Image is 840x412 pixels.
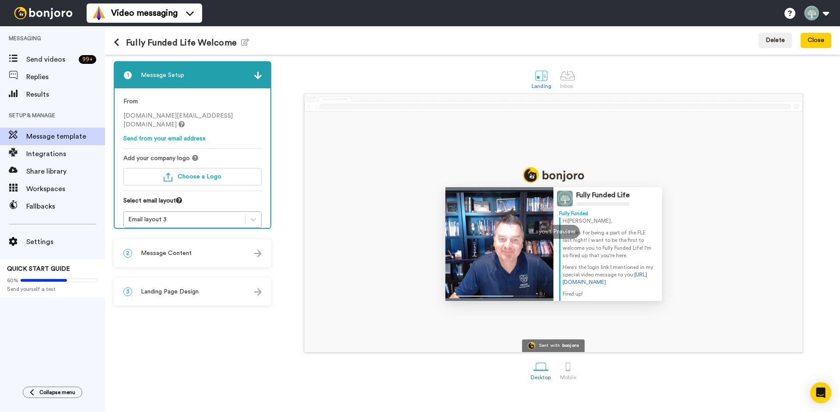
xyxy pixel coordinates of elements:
span: 60% [7,277,18,284]
span: Workspaces [26,184,105,194]
span: 1 [123,71,132,80]
span: Integrations [26,149,105,159]
img: arrow.svg [254,288,262,296]
div: Layout Preview [527,225,580,239]
img: Bonjoro Logo [528,342,535,349]
img: player-controls-full.svg [445,288,554,301]
img: bj-logo-header-white.svg [10,7,76,19]
span: Share library [26,166,105,177]
p: Here's the login link I mentioned in my special video message to you: [563,264,656,286]
a: Desktop [526,355,556,385]
span: Send yourself a test [7,286,98,293]
span: Results [26,89,105,100]
span: Replies [26,72,105,82]
span: Fallbacks [26,201,105,212]
div: Desktop [531,374,551,381]
div: Open Intercom Messenger [810,382,831,403]
img: vm-color.svg [92,6,106,20]
div: 99 + [79,55,96,64]
div: 3Landing Page Design [114,278,271,306]
a: Inbox [556,63,580,94]
button: Choose a Logo [123,168,262,185]
div: Mobile [560,374,576,381]
span: Landing Page Design [141,287,199,296]
div: Select email layout [123,196,262,211]
span: Settings [26,237,105,247]
span: Add your company logo [123,154,190,163]
span: Collapse menu [39,389,75,396]
div: Fully Funded Life [576,191,630,199]
span: Message Content [141,249,192,258]
p: Fired up! [563,290,656,298]
h1: Fully Funded Life Welcome [114,38,249,48]
div: Sent with [539,343,560,348]
p: Thanks for being a part of the FLE last night! I want to be the first to welcome you to Fully Fun... [563,229,656,259]
span: Video messaging [111,7,178,19]
label: From [123,97,138,106]
span: 2 [123,249,132,258]
span: Choose a Logo [178,174,221,180]
a: Send from your email address [123,136,206,142]
div: 2Message Content [114,239,271,267]
span: QUICK START GUIDE [7,266,70,272]
span: Message template [26,131,105,142]
span: Message Setup [141,71,184,80]
span: [DOMAIN_NAME][EMAIL_ADDRESS][DOMAIN_NAME] [123,113,233,128]
button: Close [801,33,831,49]
img: Profile Image [557,191,573,206]
span: 3 [123,287,132,296]
p: Hi [PERSON_NAME] , [563,217,656,225]
button: Delete [759,33,792,49]
img: arrow.svg [254,72,262,79]
div: Inbox [560,83,575,89]
img: upload-turquoise.svg [164,173,172,182]
img: logo_full.png [523,167,584,183]
div: Fully Funded [559,210,656,217]
div: bonjoro [562,343,579,348]
a: Mobile [556,355,581,385]
div: Email layout 3 [128,215,241,224]
div: Landing [532,83,551,89]
button: Collapse menu [23,387,82,398]
a: Landing [527,63,556,94]
img: arrow.svg [254,250,262,257]
span: Send videos [26,54,75,65]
